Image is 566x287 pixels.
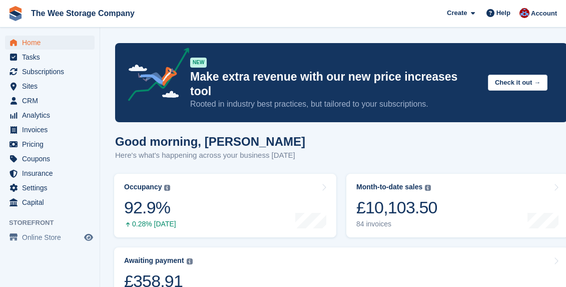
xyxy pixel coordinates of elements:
span: Analytics [22,108,82,122]
span: Pricing [22,137,82,151]
span: Home [22,36,82,50]
a: menu [5,123,95,137]
span: Account [531,9,557,19]
span: Online Store [22,230,82,244]
img: icon-info-grey-7440780725fd019a000dd9b08b2336e03edf1995a4989e88bcd33f0948082b44.svg [425,185,431,191]
a: menu [5,65,95,79]
div: £10,103.50 [356,197,437,218]
p: Make extra revenue with our new price increases tool [190,70,480,99]
p: Rooted in industry best practices, but tailored to your subscriptions. [190,99,480,110]
img: stora-icon-8386f47178a22dfd0bd8f6a31ec36ba5ce8667c1dd55bd0f319d3a0aa187defe.svg [8,6,23,21]
span: Storefront [9,218,100,228]
a: menu [5,152,95,166]
div: 0.28% [DATE] [124,220,176,228]
p: Here's what's happening across your business [DATE] [115,150,305,161]
button: Check it out → [488,75,547,91]
div: Occupancy [124,183,162,191]
span: Sites [22,79,82,93]
span: Tasks [22,50,82,64]
img: Scott Ritchie [519,8,529,18]
span: CRM [22,94,82,108]
a: menu [5,79,95,93]
a: menu [5,181,95,195]
span: Help [496,8,510,18]
a: menu [5,50,95,64]
span: Create [447,8,467,18]
a: menu [5,166,95,180]
span: Insurance [22,166,82,180]
span: Subscriptions [22,65,82,79]
div: 92.9% [124,197,176,218]
a: menu [5,108,95,122]
div: NEW [190,58,207,68]
span: Capital [22,195,82,209]
span: Invoices [22,123,82,137]
a: menu [5,94,95,108]
h1: Good morning, [PERSON_NAME] [115,135,305,148]
a: menu [5,36,95,50]
img: icon-info-grey-7440780725fd019a000dd9b08b2336e03edf1995a4989e88bcd33f0948082b44.svg [164,185,170,191]
div: 84 invoices [356,220,437,228]
a: menu [5,230,95,244]
a: The Wee Storage Company [27,5,139,22]
a: menu [5,195,95,209]
img: icon-info-grey-7440780725fd019a000dd9b08b2336e03edf1995a4989e88bcd33f0948082b44.svg [187,258,193,264]
img: price-adjustments-announcement-icon-8257ccfd72463d97f412b2fc003d46551f7dbcb40ab6d574587a9cd5c0d94... [120,48,190,105]
div: Month-to-date sales [356,183,422,191]
a: Occupancy 92.9% 0.28% [DATE] [114,174,336,237]
a: menu [5,137,95,151]
div: Awaiting payment [124,256,184,265]
span: Coupons [22,152,82,166]
span: Settings [22,181,82,195]
a: Preview store [83,231,95,243]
